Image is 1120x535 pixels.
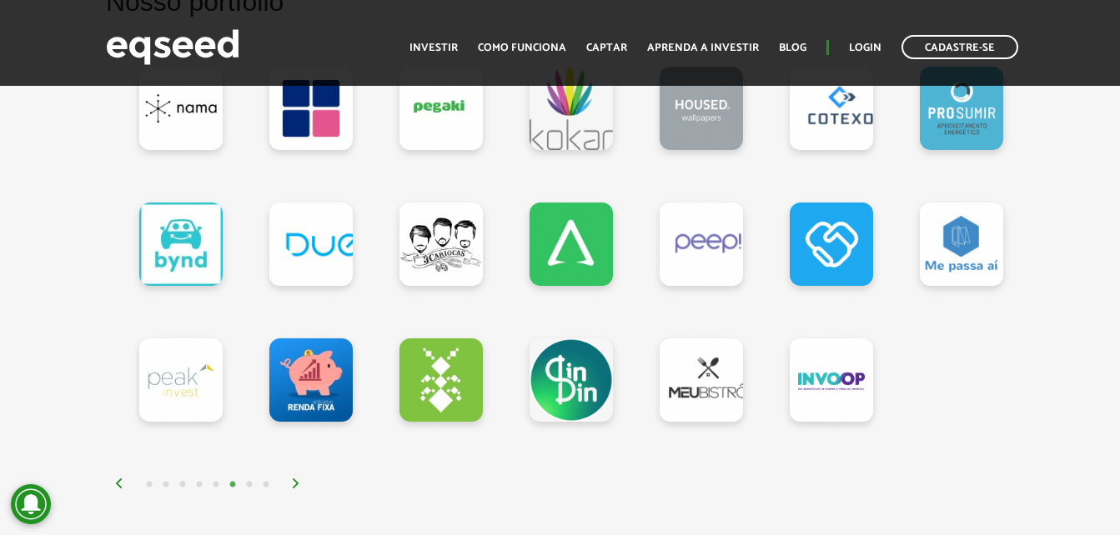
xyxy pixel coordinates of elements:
[269,202,353,286] a: Due Laser
[139,338,223,422] a: Peak Invest
[399,202,483,286] a: 3Cariocas
[902,35,1018,59] a: Cadastre-se
[849,42,881,53] a: Login
[158,477,174,493] button: 2 of 4
[191,477,208,493] button: 4 of 4
[790,338,873,422] a: Invoop
[174,477,191,493] button: 3 of 4
[269,67,353,150] a: Mutual
[478,42,566,53] a: Como funciona
[409,42,458,53] a: Investir
[586,42,627,53] a: Captar
[269,338,353,422] a: App Renda Fixa
[660,338,743,422] a: Meu Bistrô
[920,202,1003,286] a: Me Passa Aí
[208,477,224,493] button: 5 of 4
[399,338,483,422] a: GreenAnt
[258,477,274,493] button: 8 of 4
[530,67,613,150] a: Kokar
[139,67,223,150] a: Nama
[141,477,158,493] button: 1 of 4
[224,477,241,493] button: 6 of 4
[114,478,124,488] img: arrow%20left.svg
[790,202,873,286] a: Contraktor
[647,42,759,53] a: Aprenda a investir
[139,202,223,286] a: Bynd
[660,67,743,150] a: Housed
[291,478,301,488] img: arrow%20right.svg
[530,202,613,286] a: Allugator
[790,67,873,150] a: Cotexo
[399,67,483,150] a: Pegaki
[660,202,743,286] a: Peepi
[530,338,613,422] a: DinDin
[241,477,258,493] button: 7 of 4
[106,25,239,69] img: EqSeed
[920,67,1003,150] a: Prosumir
[779,42,806,53] a: Blog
